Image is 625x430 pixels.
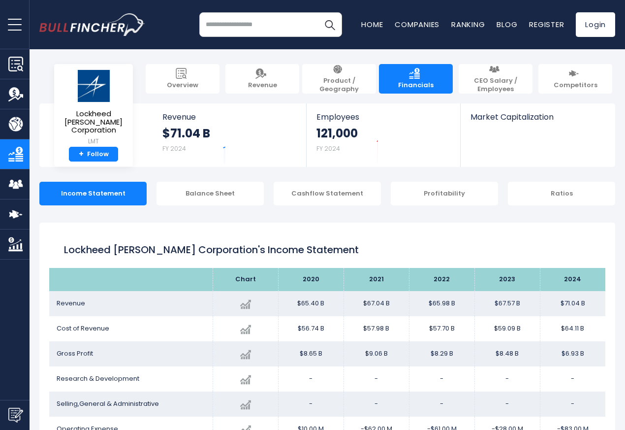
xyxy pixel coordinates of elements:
[391,182,498,205] div: Profitability
[278,366,344,392] td: -
[57,349,93,358] span: Gross Profit
[344,316,409,341] td: $57.98 B
[39,13,145,36] a: Go to homepage
[474,291,540,316] td: $67.57 B
[62,137,125,146] small: LMT
[540,341,605,366] td: $6.93 B
[62,69,125,147] a: Lockheed [PERSON_NAME] Corporation LMT
[316,144,340,153] small: FY 2024
[156,182,264,205] div: Balance Sheet
[464,77,528,94] span: CEO Salary / Employees
[64,242,591,257] h1: Lockheed [PERSON_NAME] Corporation's Income Statement
[162,112,297,122] span: Revenue
[538,64,612,94] a: Competitors
[459,64,532,94] a: CEO Salary / Employees
[344,341,409,366] td: $9.06 B
[508,182,615,205] div: Ratios
[248,81,277,90] span: Revenue
[344,366,409,392] td: -
[540,268,605,291] th: 2024
[69,147,118,162] a: +Follow
[540,291,605,316] td: $71.04 B
[278,341,344,366] td: $8.65 B
[316,112,450,122] span: Employees
[62,110,125,134] span: Lockheed [PERSON_NAME] Corporation
[278,392,344,417] td: -
[317,12,342,37] button: Search
[474,341,540,366] td: $8.48 B
[398,81,434,90] span: Financials
[307,77,371,94] span: Product / Geography
[57,298,85,308] span: Revenue
[162,144,186,153] small: FY 2024
[474,316,540,341] td: $59.09 B
[451,19,485,30] a: Ranking
[316,126,358,141] strong: 121,000
[302,64,376,94] a: Product / Geography
[409,392,474,417] td: -
[278,316,344,341] td: $56.74 B
[344,392,409,417] td: -
[554,81,597,90] span: Competitors
[540,366,605,392] td: -
[278,268,344,291] th: 2020
[57,399,159,408] span: Selling,General & Administrative
[146,64,219,94] a: Overview
[470,112,604,122] span: Market Capitalization
[57,324,109,333] span: Cost of Revenue
[278,291,344,316] td: $65.40 B
[576,12,615,37] a: Login
[213,268,278,291] th: Chart
[39,13,145,36] img: bullfincher logo
[307,103,460,167] a: Employees 121,000 FY 2024
[274,182,381,205] div: Cashflow Statement
[57,374,139,383] span: Research & Development
[39,182,147,205] div: Income Statement
[474,392,540,417] td: -
[461,103,614,138] a: Market Capitalization
[167,81,198,90] span: Overview
[497,19,517,30] a: Blog
[162,126,210,141] strong: $71.04 B
[409,366,474,392] td: -
[153,103,307,167] a: Revenue $71.04 B FY 2024
[344,291,409,316] td: $67.04 B
[474,366,540,392] td: -
[529,19,564,30] a: Register
[540,392,605,417] td: -
[409,291,474,316] td: $65.98 B
[540,316,605,341] td: $64.11 B
[79,150,84,159] strong: +
[379,64,453,94] a: Financials
[409,316,474,341] td: $57.70 B
[409,268,474,291] th: 2022
[344,268,409,291] th: 2021
[361,19,383,30] a: Home
[409,341,474,366] td: $8.29 B
[225,64,299,94] a: Revenue
[474,268,540,291] th: 2023
[395,19,439,30] a: Companies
